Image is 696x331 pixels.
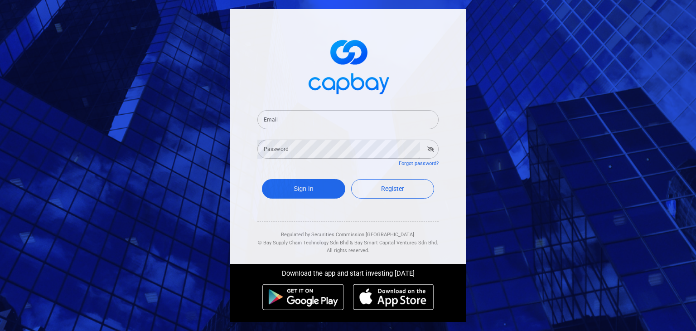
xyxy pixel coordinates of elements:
span: © Bay Supply Chain Technology Sdn Bhd [258,240,348,246]
img: android [262,284,344,310]
img: ios [353,284,434,310]
div: Regulated by Securities Commission [GEOGRAPHIC_DATA]. & All rights reserved. [257,222,439,255]
span: Register [381,185,404,192]
div: Download the app and start investing [DATE] [223,264,473,279]
a: Forgot password? [399,161,439,166]
button: Sign In [262,179,345,199]
img: logo [303,32,393,99]
a: Register [351,179,435,199]
span: Bay Smart Capital Ventures Sdn Bhd. [354,240,438,246]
